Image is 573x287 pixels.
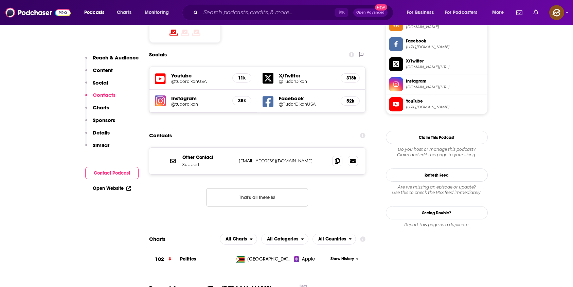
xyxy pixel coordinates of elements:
a: Seeing Double? [386,206,488,219]
span: https://www.facebook.com/TudorDixonUSA [406,44,485,50]
a: [GEOGRAPHIC_DATA] [232,256,294,263]
p: Other Contact [182,155,233,160]
span: X/Twitter [406,58,485,64]
span: Do you host or manage this podcast? [386,147,488,152]
button: Open AdvancedNew [353,8,388,17]
button: Show profile menu [549,5,564,20]
img: Podchaser - Follow, Share and Rate Podcasts [5,6,71,19]
div: Claim and edit this page to your liking. [386,147,488,158]
a: @tudordixon [171,102,227,107]
button: Content [85,67,113,79]
button: Charts [85,104,109,117]
a: Facebook[URL][DOMAIN_NAME] [389,37,485,51]
h2: Countries [312,234,356,245]
button: open menu [312,234,356,245]
h5: 318k [346,75,354,81]
span: All Countries [318,237,346,241]
span: For Business [407,8,434,17]
div: Report this page as a duplicate. [386,222,488,228]
a: Instagram[DOMAIN_NAME][URL] [389,77,485,91]
button: Sponsors [85,117,115,129]
span: Open Advanced [356,11,384,14]
span: Instagram [406,78,485,84]
span: More [492,8,504,17]
a: @TudorDixonUSA [279,102,335,107]
button: Social [85,79,108,92]
a: YouTube[URL][DOMAIN_NAME] [389,97,485,111]
input: Search podcasts, credits, & more... [201,7,335,18]
h2: Socials [149,48,167,61]
button: Details [85,129,110,142]
a: Show notifications dropdown [531,7,541,18]
button: Refresh Feed [386,168,488,182]
a: Show notifications dropdown [514,7,525,18]
span: All Categories [267,237,298,241]
span: Facebook [406,38,485,44]
a: @TudorDixon [279,79,335,84]
button: Nothing here. [206,188,308,207]
a: Charts [112,7,136,18]
p: Social [93,79,108,86]
span: New [375,4,387,11]
p: Support [182,162,233,167]
p: Similar [93,142,109,148]
button: open menu [79,7,113,18]
img: User Profile [549,5,564,20]
div: Are we missing an episode or update? Use this to check the RSS feed immediately. [386,184,488,195]
span: Podcasts [84,8,104,17]
a: Apple [294,256,328,263]
span: omnycontent.com [406,24,485,30]
img: iconImage [155,95,166,106]
span: Charts [117,8,131,17]
h5: Youtube [171,72,227,79]
a: Politics [180,256,196,262]
p: Reach & Audience [93,54,139,61]
span: ⌘ K [335,8,348,17]
span: Zimbabwe [247,256,291,263]
span: Logged in as hey85204 [549,5,564,20]
h2: Charts [149,236,165,242]
span: YouTube [406,98,485,104]
button: open menu [261,234,308,245]
h5: 11k [238,75,246,81]
a: Open Website [93,185,131,191]
h5: 52k [346,98,354,104]
p: Details [93,129,110,136]
span: For Podcasters [445,8,478,17]
button: Similar [85,142,109,155]
h2: Platforms [220,234,257,245]
span: twitter.com/TudorDixon [406,65,485,70]
p: Sponsors [93,117,115,123]
h5: Facebook [279,95,335,102]
h5: 38k [238,98,246,104]
h3: 102 [155,255,164,263]
button: Contacts [85,92,115,104]
button: Claim This Podcast [386,131,488,144]
a: @tudordixonUSA [171,79,227,84]
p: Charts [93,104,109,111]
button: open menu [441,7,487,18]
h5: X/Twitter [279,72,335,79]
a: 102 [149,250,180,269]
span: Show History [330,256,354,262]
button: Show History [328,256,361,262]
h2: Categories [261,234,308,245]
button: Contact Podcast [85,167,139,179]
span: All Charts [226,237,247,241]
p: [EMAIL_ADDRESS][DOMAIN_NAME] [239,158,327,164]
button: Reach & Audience [85,54,139,67]
p: Content [93,67,113,73]
span: instagram.com/tudordixon [406,85,485,90]
h2: Contacts [149,129,172,142]
button: open menu [402,7,442,18]
span: Apple [302,256,315,263]
div: Search podcasts, credits, & more... [189,5,400,20]
button: open menu [220,234,257,245]
p: Contacts [93,92,115,98]
h5: Instagram [171,95,227,102]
